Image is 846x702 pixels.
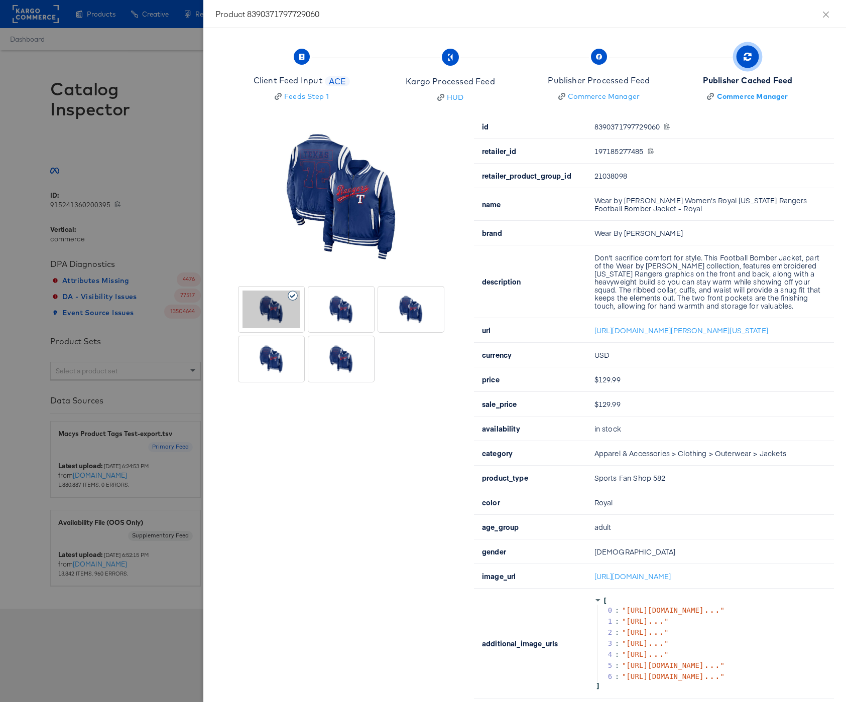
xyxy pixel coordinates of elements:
div: : [615,650,620,658]
b: retailer_product_group_id [482,171,571,181]
b: product_type [482,473,528,483]
span: 6 [608,672,622,680]
span: [URL][DOMAIN_NAME] [626,661,720,669]
div: Commerce Manager [717,91,788,101]
span: " " [622,606,725,614]
span: ... [704,607,720,612]
a: Commerce Manager [548,91,650,101]
div: Commerce Manager [568,91,640,101]
div: HUD [447,92,464,102]
span: 1 [608,617,622,625]
div: Publisher Cached Feed [703,75,793,86]
div: Kargo Processed Feed [406,76,495,87]
b: retailer_id [482,146,517,156]
span: " " [622,672,725,680]
td: Apparel & Accessories > Clothing > Outerwear > Jackets [586,441,834,466]
button: Client Feed InputACEFeeds Step 1 [223,40,380,113]
span: ... [648,629,664,634]
span: [URL] [626,650,664,658]
span: 0 [608,606,622,614]
b: image_url [482,571,516,581]
span: ... [704,673,720,678]
span: ... [648,618,664,623]
a: HUD [406,92,495,102]
b: color [482,497,500,507]
span: close [822,11,830,19]
td: Wear By [PERSON_NAME] [586,221,834,245]
span: " " [622,639,669,647]
span: " " [622,661,725,669]
td: Royal [586,490,834,515]
a: [URL][DOMAIN_NAME][PERSON_NAME][US_STATE] [594,325,768,335]
span: " " [622,617,669,625]
b: price [482,374,500,384]
div: Product 8390371797729060 [215,8,834,19]
button: Kargo Processed FeedHUD [372,40,529,114]
div: : [615,606,620,614]
b: age_group [482,522,519,532]
span: 4 [608,650,622,658]
td: Wear by [PERSON_NAME] Women's Royal [US_STATE] Rangers Football Bomber Jacket - Royal [586,188,834,221]
div: Client Feed Input [254,75,322,86]
span: [URL] [626,628,664,636]
b: currency [482,350,512,360]
div: : [615,672,620,680]
span: [URL] [626,639,664,647]
td: $129.99 [586,367,834,392]
a: [URL][DOMAIN_NAME] [594,571,671,581]
div: Feeds Step 1 [284,91,329,101]
td: adult [586,515,834,539]
td: USD [586,343,834,367]
td: in stock [586,416,834,441]
span: ... [704,662,720,667]
b: brand [482,228,502,238]
div: : [615,661,620,669]
div: : [615,617,620,625]
b: category [482,448,513,458]
span: [URL] [626,617,664,625]
b: id [482,121,489,131]
button: Publisher Cached FeedCommerce Manager [669,40,826,113]
span: 3 [608,639,622,647]
div: Publisher Processed Feed [548,75,650,86]
b: additional_image_urls [482,638,558,648]
span: ACE [325,76,350,87]
b: gender [482,546,506,556]
td: $129.99 [586,392,834,416]
td: Sports Fan Shop 582 [586,466,834,490]
span: [URL][DOMAIN_NAME] [626,606,720,614]
b: description [482,276,521,287]
span: " " [622,628,669,636]
b: sale_price [482,399,517,409]
b: name [482,199,501,209]
span: ... [648,651,664,656]
button: Publisher Processed FeedCommerce Manager [521,40,677,113]
span: 5 [608,661,622,669]
td: 21038098 [586,164,834,188]
span: ... [648,640,664,645]
b: url [482,325,491,335]
td: Don't sacrifice comfort for style. This Football Bomber Jacket, part of the Wear by [PERSON_NAME]... [586,245,834,318]
b: availability [482,424,520,434]
span: [URL][DOMAIN_NAME] [626,672,720,680]
span: 2 [608,628,622,636]
div: 197185277485 [594,147,822,155]
span: ] [594,682,600,690]
td: [DEMOGRAPHIC_DATA] [586,539,834,564]
div: 8390371797729060 [594,122,822,130]
a: Commerce Manager [703,91,793,101]
div: : [615,639,620,647]
span: [ [603,597,608,605]
a: Feeds Step 1 [254,91,350,101]
span: " " [622,650,669,658]
div: : [615,628,620,636]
